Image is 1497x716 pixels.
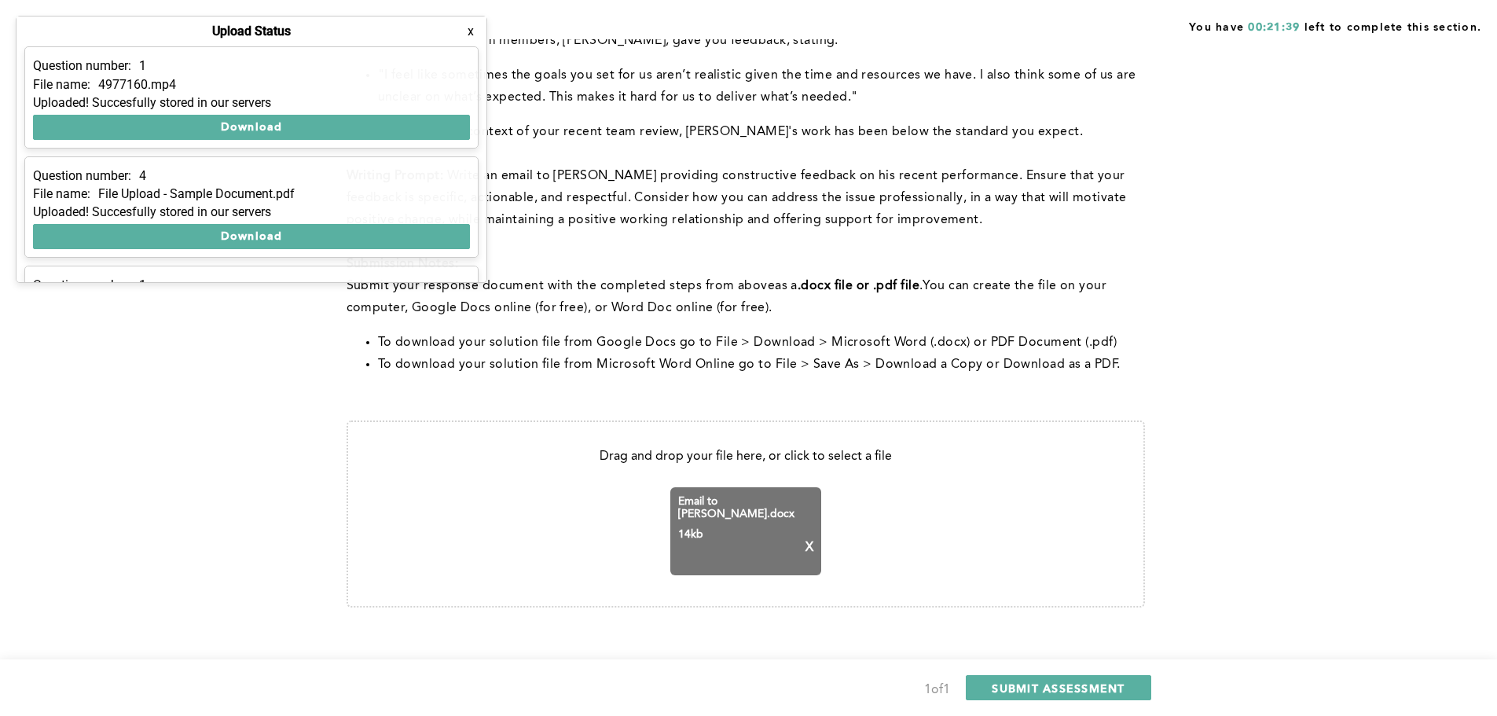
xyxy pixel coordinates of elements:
p: File name: [33,187,90,201]
li: To download your solution file from Google Docs go to File > Download > Microsoft Word (.docx) or... [378,332,1145,354]
span: 14 kb [678,528,703,567]
button: Download [33,115,470,140]
span: You have left to complete this section. [1189,16,1481,35]
p: 4977160.mp4 [98,78,176,92]
button: x [463,24,479,39]
h4: Upload Status [212,24,291,39]
p: Question number: [33,169,131,183]
span: Email to [PERSON_NAME].docx [678,495,813,520]
div: Uploaded! Succesfully stored in our servers [33,205,470,219]
div: Uploaded! Succesfully stored in our servers [33,96,470,110]
span: 00:21:39 [1248,22,1300,33]
span: . [919,280,923,292]
p: X [805,541,813,555]
p: File name: [33,78,90,92]
span: "I feel like sometimes the goals you set for us aren’t realistic given the time and resources we ... [378,69,1140,104]
span: as a [775,280,798,292]
button: Show Uploads [16,16,154,41]
p: Question number: [33,278,131,292]
p: Question number: [33,59,131,73]
p: with the completed steps from above You can create the file on your computer, Google Docs online ... [347,275,1145,319]
span: Submit your response document [347,280,548,292]
p: 4 [139,169,146,183]
span: SUBMIT ASSESSMENT [992,681,1125,696]
p: 1 [139,278,146,292]
span: Write an email to [PERSON_NAME] [447,170,657,182]
button: SUBMIT ASSESSMENT [966,675,1150,700]
p: File Upload - Sample Document.pdf [98,187,295,201]
div: 1 of 1 [924,679,950,701]
span: In the context of your recent team review, [PERSON_NAME]'s work has been below the standard you e... [429,126,1083,138]
li: To download your solution file from Microsoft Word Online go to File > Save As > Download a Copy ... [378,354,1145,376]
strong: .docx file or .pdf file [798,280,919,292]
span: providing constructive feedback on his recent performance. Ensure that your feedback is specific,... [347,170,1131,226]
button: Download [33,224,470,249]
p: 1 [139,59,146,73]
